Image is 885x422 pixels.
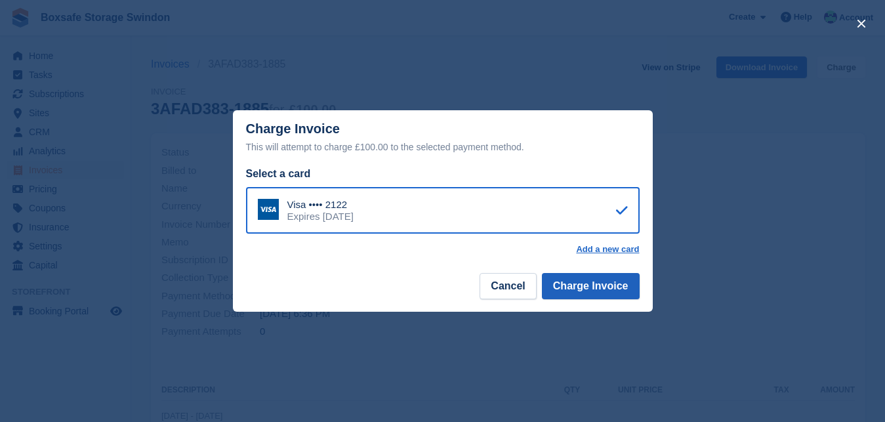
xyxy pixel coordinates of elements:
[258,199,279,220] img: Visa Logo
[246,139,640,155] div: This will attempt to charge £100.00 to the selected payment method.
[246,166,640,182] div: Select a card
[287,199,354,211] div: Visa •••• 2122
[542,273,640,299] button: Charge Invoice
[480,273,536,299] button: Cancel
[246,121,640,155] div: Charge Invoice
[287,211,354,222] div: Expires [DATE]
[576,244,639,255] a: Add a new card
[851,13,872,34] button: close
